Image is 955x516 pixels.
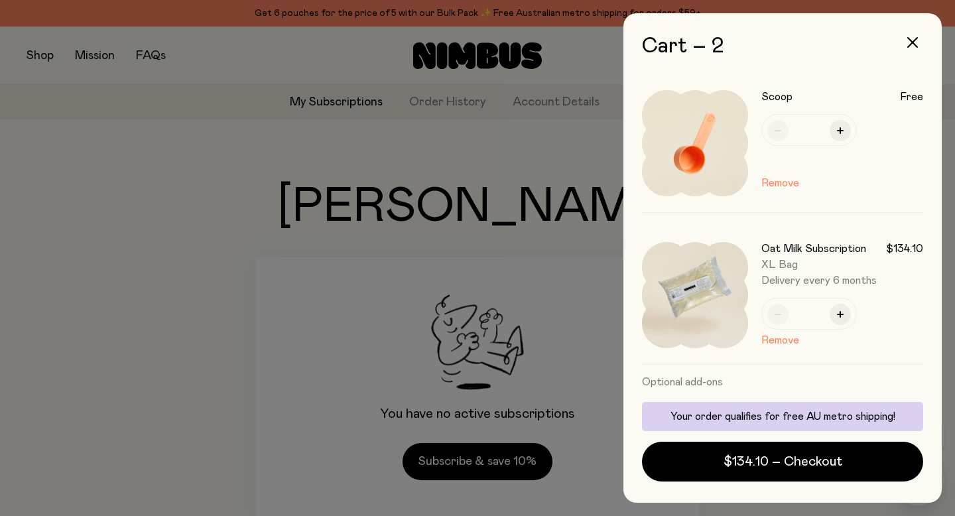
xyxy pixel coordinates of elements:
[642,365,923,399] h3: Optional add-ons
[761,175,799,191] button: Remove
[761,332,799,348] button: Remove
[650,410,915,423] p: Your order qualifies for free AU metro shipping!
[761,259,798,270] span: XL Bag
[761,90,793,103] h3: Scoop
[761,274,923,287] span: Delivery every 6 months
[761,242,866,255] h3: Oat Milk Subscription
[724,452,842,471] span: $134.10 – Checkout
[900,90,923,103] span: Free
[886,242,923,255] span: $134.10
[642,442,923,482] button: $134.10 – Checkout
[642,34,923,58] h2: Cart – 2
